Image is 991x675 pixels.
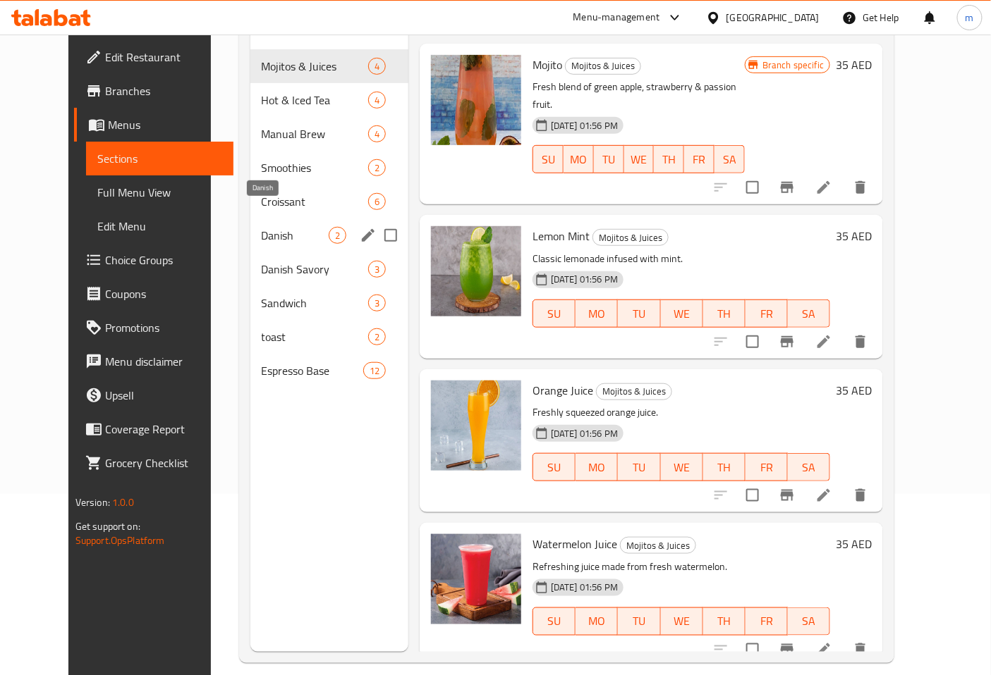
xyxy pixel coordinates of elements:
span: SA [794,611,825,631]
span: Menu disclaimer [105,353,223,370]
span: WE [630,149,649,170]
span: Branches [105,82,223,99]
span: Danish [262,227,329,244]
button: delete [844,325,877,359]
span: Grocery Checklist [105,454,223,471]
div: Manual Brew [262,125,368,142]
button: FR [746,299,788,328]
button: WE [661,607,703,636]
img: Watermelon Juice [431,534,521,624]
a: Sections [86,142,234,175]
button: FR [746,453,788,481]
button: WE [624,145,655,173]
p: Classic lemonade infused with mint. [533,250,830,268]
span: Choice Groups [105,252,223,268]
button: SA [788,453,830,481]
div: Mojitos & Juices [596,383,672,400]
span: SA [794,457,825,478]
a: Edit menu item [815,179,832,196]
button: SA [788,299,830,328]
a: Edit Restaurant [74,40,234,74]
div: Hot & Iced Tea [262,92,368,109]
button: TU [594,145,624,173]
span: Sections [97,150,223,167]
span: MO [581,611,612,631]
div: toast2 [250,320,408,354]
a: Edit menu item [815,333,832,350]
span: MO [581,304,612,324]
button: SU [533,299,576,328]
span: TH [659,149,679,170]
button: Branch-specific-item [770,478,804,512]
span: MO [581,457,612,478]
button: TU [618,607,660,636]
span: TU [624,611,655,631]
button: SU [533,607,576,636]
span: TH [709,457,740,478]
button: TH [654,145,684,173]
div: items [363,362,386,379]
span: Edit Restaurant [105,49,223,66]
div: Sandwich3 [250,286,408,320]
h6: 35 AED [836,380,872,400]
span: 12 [364,364,385,378]
span: SU [539,611,570,631]
button: delete [844,171,877,204]
a: Branches [74,74,234,108]
button: FR [746,607,788,636]
span: TH [709,304,740,324]
span: Promotions [105,319,223,336]
span: SA [720,149,739,170]
span: Menus [108,116,223,133]
div: items [368,193,386,210]
span: Mojitos & Juices [262,58,368,75]
button: SU [533,145,564,173]
span: Select to update [738,481,767,510]
div: items [368,125,386,142]
nav: Menu sections [250,44,408,393]
span: Danish Savory [262,261,368,278]
span: FR [751,304,782,324]
div: Danish Savory3 [250,252,408,286]
button: Branch-specific-item [770,633,804,667]
span: MO [569,149,588,170]
h6: 35 AED [836,226,872,246]
p: Refreshing juice made from fresh watermelon. [533,558,830,576]
a: Edit menu item [815,641,832,658]
a: Menu disclaimer [74,345,234,378]
button: edit [358,225,379,246]
a: Coverage Report [74,412,234,446]
span: [DATE] 01:56 PM [545,581,624,594]
a: Edit menu item [815,487,832,504]
span: WE [667,457,698,478]
button: FR [684,145,715,173]
button: Branch-specific-item [770,325,804,359]
div: Mojitos & Juices [565,58,641,75]
div: Smoothies2 [250,151,408,185]
img: Mojito [431,55,521,145]
span: [DATE] 01:56 PM [545,427,624,440]
div: Espresso Base12 [250,354,408,388]
span: Select to update [738,327,767,357]
span: [DATE] 01:56 PM [545,119,624,132]
a: Choice Groups [74,243,234,277]
div: items [329,227,346,244]
span: 2 [329,229,346,242]
span: FR [751,457,782,478]
button: MO [576,607,618,636]
span: SU [539,149,558,170]
span: 4 [369,94,385,107]
p: Freshly squeezed orange juice. [533,404,830,421]
span: FR [690,149,709,170]
div: Danish2edit [250,218,408,252]
h6: 35 AED [836,534,872,554]
div: Mojitos & Juices [592,229,669,246]
span: toast [262,328,368,345]
span: Sandwich [262,295,368,311]
p: Fresh blend of green apple, strawberry & passion fruit. [533,78,745,113]
span: Mojitos & Juices [597,383,671,400]
span: 6 [369,195,385,209]
span: Coverage Report [105,421,223,438]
